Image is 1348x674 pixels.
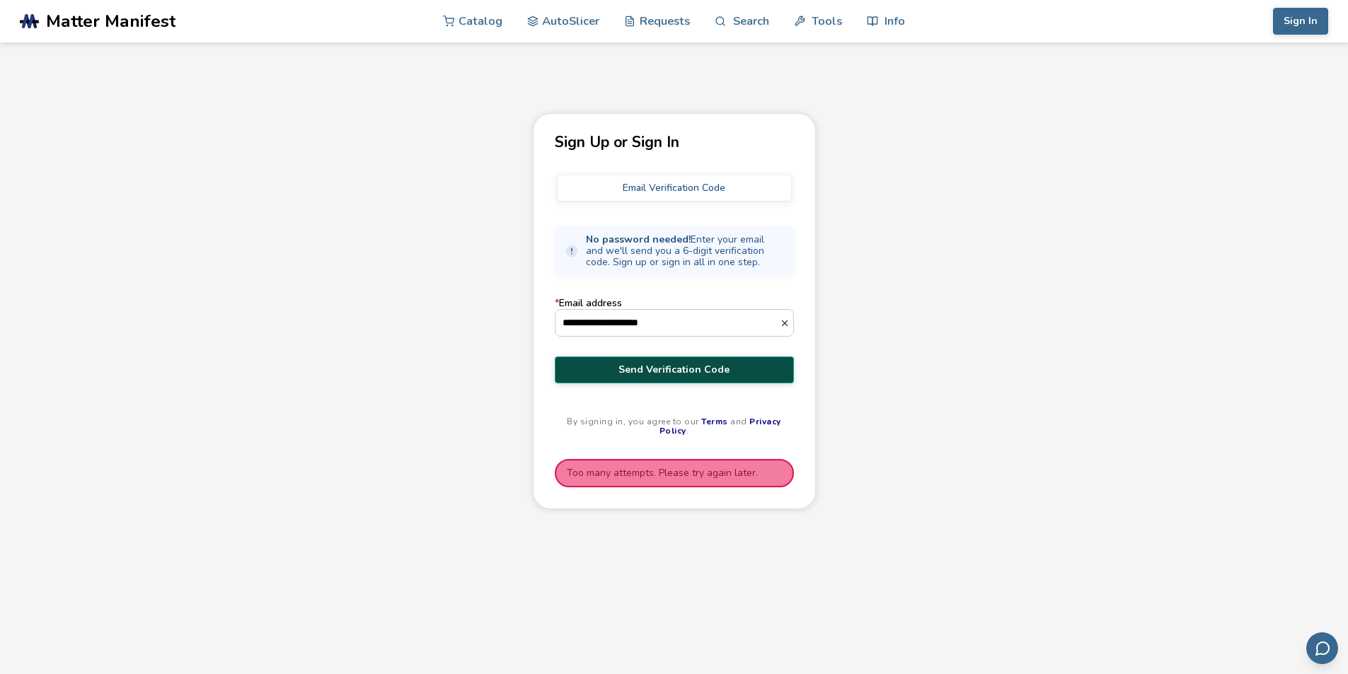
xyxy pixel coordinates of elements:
[659,416,781,437] a: Privacy Policy
[1273,8,1328,35] button: Sign In
[701,416,728,427] a: Terms
[555,135,794,150] p: Sign Up or Sign In
[558,175,791,201] button: Email Verification Code
[555,356,794,383] button: Send Verification Code
[555,298,794,336] label: Email address
[565,364,783,376] span: Send Verification Code
[780,318,793,328] button: *Email address
[586,234,784,268] span: Enter your email and we'll send you a 6-digit verification code. Sign up or sign in all in one step.
[1306,632,1338,664] button: Send feedback via email
[586,233,691,246] strong: No password needed!
[555,310,780,335] input: *Email address
[555,417,794,437] p: By signing in, you agree to our and .
[555,459,794,487] aside: Too many attempts. Please try again later.
[46,11,175,31] span: Matter Manifest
